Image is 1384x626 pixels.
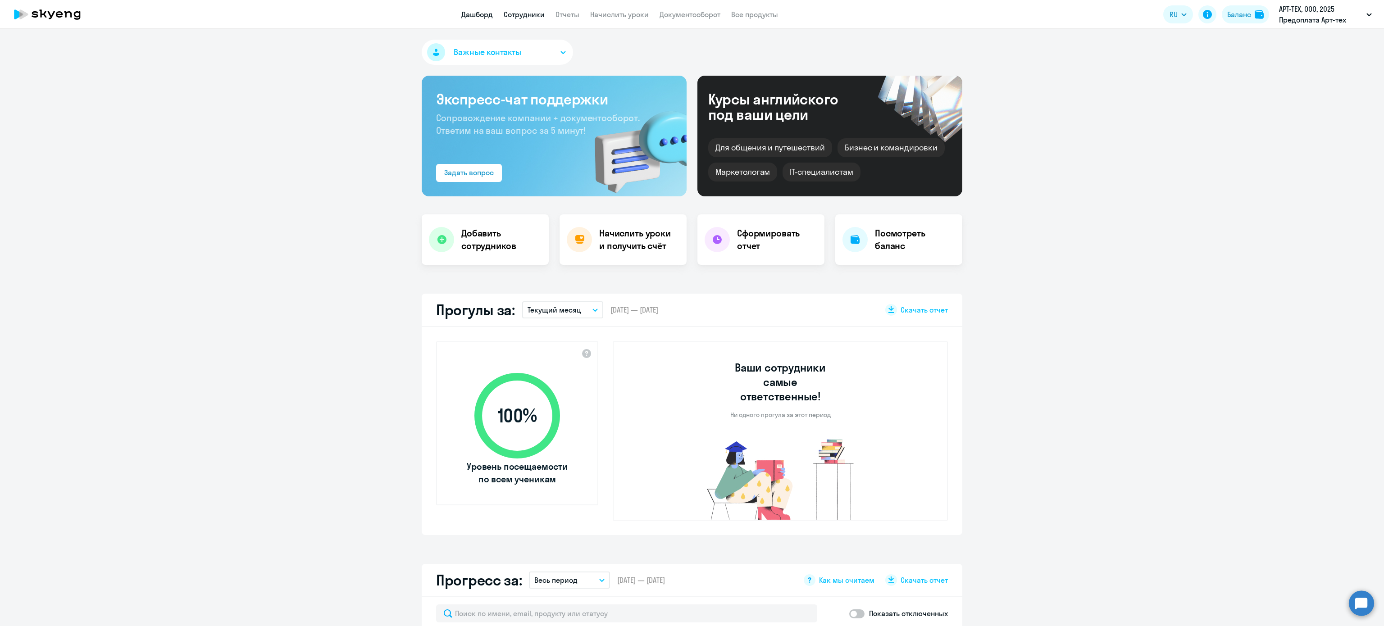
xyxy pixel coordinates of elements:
[617,575,665,585] span: [DATE] — [DATE]
[708,163,777,181] div: Маркетологам
[708,138,832,157] div: Для общения и путешествий
[436,571,522,589] h2: Прогресс за:
[599,227,678,252] h4: Начислить уроки и получить счёт
[436,301,515,319] h2: Прогулы за:
[660,10,720,19] a: Документооборот
[901,575,948,585] span: Скачать отчет
[1255,10,1264,19] img: balance
[723,360,838,404] h3: Ваши сотрудники самые ответственные!
[444,167,494,178] div: Задать вопрос
[436,164,502,182] button: Задать вопрос
[454,46,521,58] span: Важные контакты
[582,95,687,196] img: bg-img
[610,305,658,315] span: [DATE] — [DATE]
[838,138,945,157] div: Бизнес и командировки
[875,227,955,252] h4: Посмотреть баланс
[901,305,948,315] span: Скачать отчет
[529,572,610,589] button: Весь период
[436,112,640,136] span: Сопровождение компании + документооборот. Ответим на ваш вопрос за 5 минут!
[708,91,862,122] div: Курсы английского под ваши цели
[1275,4,1376,25] button: АРТ-ТЕХ, ООО, 2025 Предоплата Арт-тех
[1279,4,1363,25] p: АРТ-ТЕХ, ООО, 2025 Предоплата Арт-тех
[1170,9,1178,20] span: RU
[528,304,581,315] p: Текущий месяц
[1222,5,1269,23] button: Балансbalance
[461,10,493,19] a: Дашборд
[783,163,860,181] div: IT-специалистам
[436,90,672,108] h3: Экспресс-чат поддержки
[819,575,874,585] span: Как мы считаем
[737,227,817,252] h4: Сформировать отчет
[465,460,569,485] span: Уровень посещаемости по всем ученикам
[730,411,831,419] p: Ни одного прогула за этот период
[1163,5,1193,23] button: RU
[534,575,578,585] p: Весь период
[461,227,542,252] h4: Добавить сотрудников
[504,10,545,19] a: Сотрудники
[869,608,948,619] p: Показать отключенных
[555,10,579,19] a: Отчеты
[1227,9,1251,20] div: Баланс
[422,40,573,65] button: Важные контакты
[590,10,649,19] a: Начислить уроки
[731,10,778,19] a: Все продукты
[522,301,603,318] button: Текущий месяц
[436,604,817,622] input: Поиск по имени, email, продукту или статусу
[465,405,569,426] span: 100 %
[690,437,871,520] img: no-truants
